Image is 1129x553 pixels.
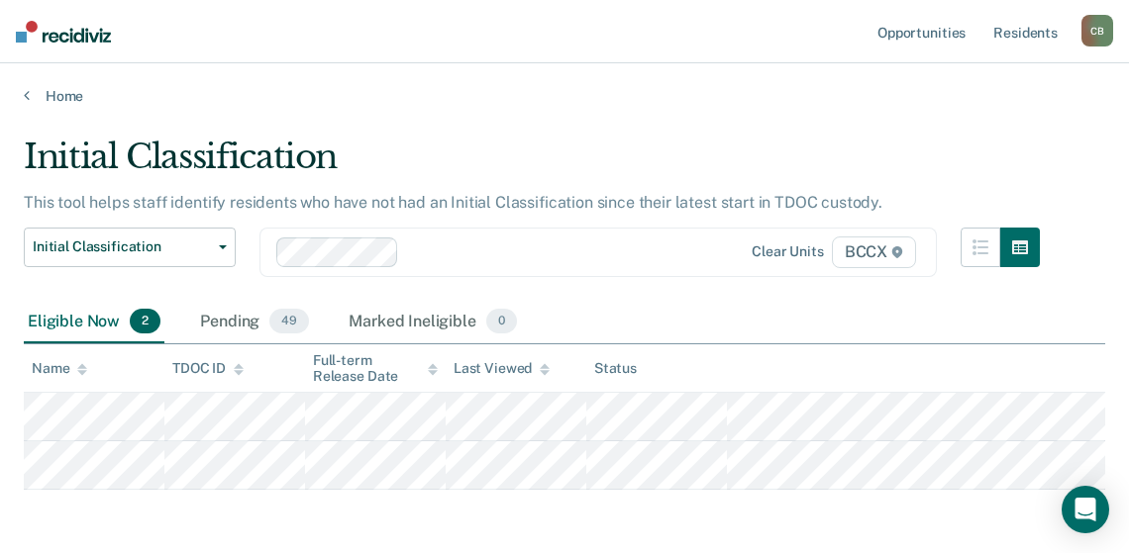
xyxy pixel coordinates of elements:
div: Marked Ineligible0 [345,301,521,344]
div: Full-term Release Date [313,352,438,386]
button: CB [1081,15,1113,46]
div: TDOC ID [172,360,244,377]
a: Home [24,87,1105,105]
span: 0 [486,309,517,334]
span: 2 [130,309,160,334]
button: Initial Classification [24,228,236,267]
div: Eligible Now2 [24,301,164,344]
div: Open Intercom Messenger [1062,486,1109,533]
div: Name [32,360,87,377]
div: Pending49 [196,301,313,344]
span: Initial Classification [33,238,211,255]
div: Status [594,360,637,377]
div: Last Viewed [454,360,550,377]
div: Clear units [752,243,824,260]
img: Recidiviz [16,21,111,43]
div: Initial Classification [24,137,1040,193]
div: C B [1081,15,1113,46]
span: BCCX [832,236,916,268]
span: 49 [269,309,309,334]
p: This tool helps staff identify residents who have not had an Initial Classification since their l... [24,193,882,212]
